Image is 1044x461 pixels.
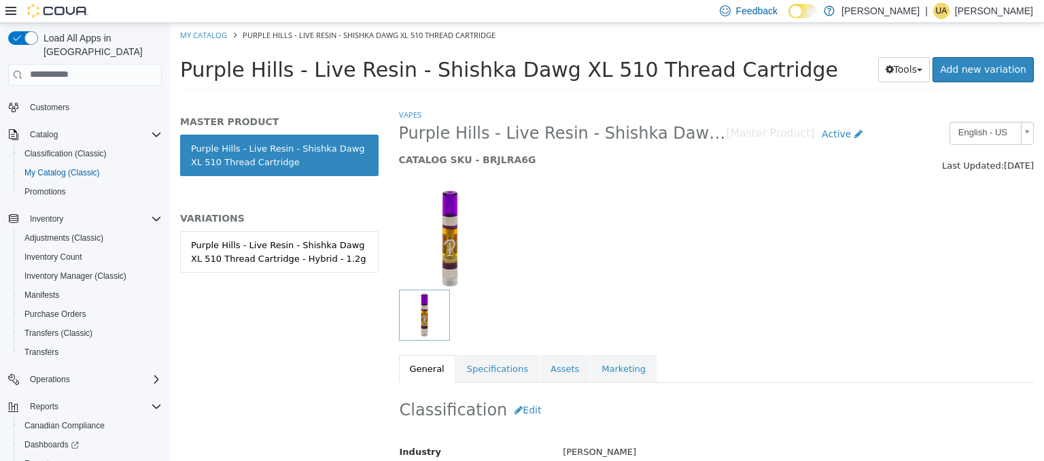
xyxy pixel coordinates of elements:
[229,100,557,121] span: Purple Hills - Live Resin - Shishka Dawg XL 510 Thread Cartridge
[229,131,700,143] h5: CATALOG SKU - BRJLRA6G
[14,435,167,454] a: Dashboards
[19,146,162,162] span: Classification (Classic)
[24,271,126,281] span: Inventory Manager (Classic)
[24,148,107,159] span: Classification (Classic)
[19,268,132,284] a: Inventory Manager (Classic)
[925,3,928,19] p: |
[14,416,167,435] button: Canadian Compliance
[24,398,162,415] span: Reports
[780,99,846,120] span: English - US
[933,3,950,19] div: Usama Alhassani
[557,105,645,116] small: [Master Product]
[24,420,105,431] span: Canadian Compliance
[19,287,162,303] span: Manifests
[229,165,331,267] img: 150
[19,249,162,265] span: Inventory Count
[10,92,209,105] h5: MASTER PRODUCT
[24,371,75,388] button: Operations
[24,126,63,143] button: Catalog
[19,184,71,200] a: Promotions
[24,211,69,227] button: Inventory
[955,3,1033,19] p: [PERSON_NAME]
[936,3,947,19] span: UA
[24,309,86,320] span: Purchase Orders
[24,347,58,358] span: Transfers
[27,4,88,18] img: Cova
[19,325,162,341] span: Transfers (Classic)
[421,332,487,360] a: Marketing
[14,247,167,267] button: Inventory Count
[24,398,64,415] button: Reports
[19,230,109,246] a: Adjustments (Classic)
[24,126,162,143] span: Catalog
[14,286,167,305] button: Manifests
[30,214,63,224] span: Inventory
[14,144,167,163] button: Classification (Classic)
[21,216,198,242] div: Purple Hills - Live Resin - Shishka Dawg XL 510 Thread Cartridge - Hybrid - 1.2g
[10,35,668,58] span: Purple Hills - Live Resin - Shishka Dawg XL 510 Thread Cartridge
[19,165,162,181] span: My Catalog (Classic)
[30,374,70,385] span: Operations
[30,401,58,412] span: Reports
[19,146,112,162] a: Classification (Classic)
[780,99,864,122] a: English - US
[14,163,167,182] button: My Catalog (Classic)
[14,343,167,362] button: Transfers
[19,437,162,453] span: Dashboards
[229,86,251,97] a: Vapes
[14,228,167,247] button: Adjustments (Classic)
[24,371,162,388] span: Operations
[19,437,84,453] a: Dashboards
[3,125,167,144] button: Catalog
[73,7,326,17] span: Purple Hills - Live Resin - Shishka Dawg XL 510 Thread Cartridge
[3,370,167,389] button: Operations
[14,324,167,343] button: Transfers (Classic)
[763,34,864,59] a: Add new variation
[19,417,162,434] span: Canadian Compliance
[230,375,864,400] h2: Classification
[24,328,92,339] span: Transfers (Classic)
[19,287,65,303] a: Manifests
[24,167,100,178] span: My Catalog (Classic)
[3,97,167,117] button: Customers
[24,439,79,450] span: Dashboards
[24,99,162,116] span: Customers
[19,417,110,434] a: Canadian Compliance
[772,137,834,148] span: Last Updated:
[286,332,369,360] a: Specifications
[3,209,167,228] button: Inventory
[19,268,162,284] span: Inventory Manager (Classic)
[14,267,167,286] button: Inventory Manager (Classic)
[14,182,167,201] button: Promotions
[337,375,379,400] button: Edit
[10,7,57,17] a: My Catalog
[19,306,162,322] span: Purchase Orders
[652,105,681,116] span: Active
[24,211,162,227] span: Inventory
[19,165,105,181] a: My Catalog (Classic)
[19,249,88,265] a: Inventory Count
[708,34,761,59] button: Tools
[10,189,209,201] h5: VARIATIONS
[38,31,162,58] span: Load All Apps in [GEOGRAPHIC_DATA]
[24,99,75,116] a: Customers
[834,137,864,148] span: [DATE]
[736,4,778,18] span: Feedback
[788,4,817,18] input: Dark Mode
[14,305,167,324] button: Purchase Orders
[24,233,103,243] span: Adjustments (Classic)
[788,18,789,19] span: Dark Mode
[230,424,272,434] span: Industry
[19,344,64,360] a: Transfers
[19,184,162,200] span: Promotions
[30,129,58,140] span: Catalog
[370,332,420,360] a: Assets
[10,112,209,153] a: Purple Hills - Live Resin - Shishka Dawg XL 510 Thread Cartridge
[30,102,69,113] span: Customers
[3,397,167,416] button: Reports
[19,230,162,246] span: Adjustments (Classic)
[229,332,285,360] a: General
[19,344,162,360] span: Transfers
[24,186,66,197] span: Promotions
[19,325,98,341] a: Transfers (Classic)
